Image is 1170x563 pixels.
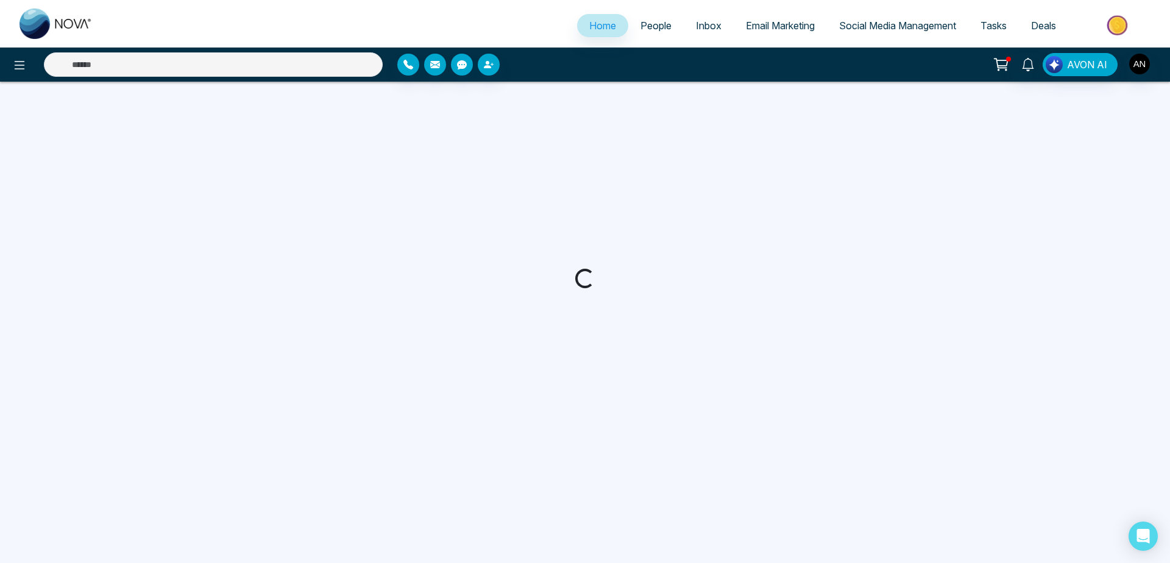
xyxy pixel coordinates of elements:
a: Email Marketing [734,14,827,37]
img: Market-place.gif [1074,12,1163,39]
span: Email Marketing [746,19,815,32]
a: Social Media Management [827,14,968,37]
button: AVON AI [1043,53,1118,76]
a: Home [577,14,628,37]
span: People [640,19,672,32]
img: Lead Flow [1046,56,1063,73]
a: Deals [1019,14,1068,37]
img: Nova CRM Logo [19,9,93,39]
span: Social Media Management [839,19,956,32]
span: AVON AI [1067,57,1107,72]
div: Open Intercom Messenger [1129,522,1158,551]
span: Home [589,19,616,32]
span: Deals [1031,19,1056,32]
a: People [628,14,684,37]
span: Inbox [696,19,721,32]
a: Inbox [684,14,734,37]
img: User Avatar [1129,54,1150,74]
a: Tasks [968,14,1019,37]
span: Tasks [980,19,1007,32]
